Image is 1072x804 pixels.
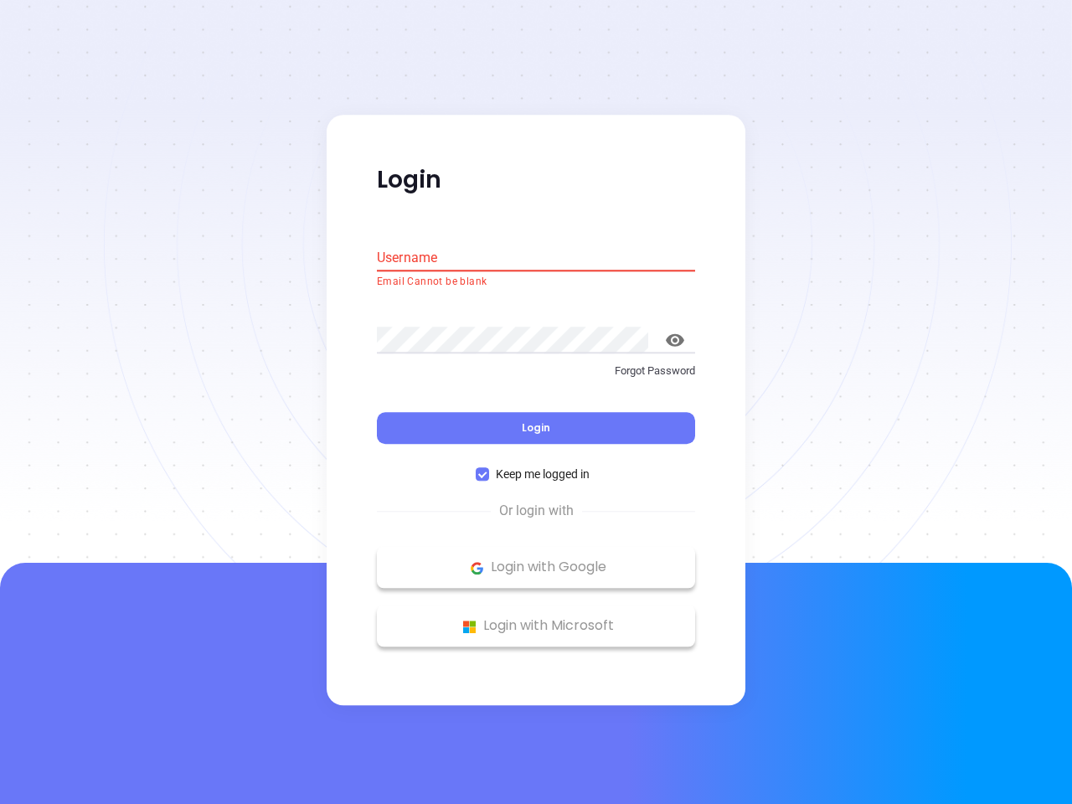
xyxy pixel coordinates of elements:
p: Forgot Password [377,363,695,379]
img: Google Logo [466,558,487,579]
button: Login [377,413,695,445]
button: Microsoft Logo Login with Microsoft [377,606,695,647]
span: Or login with [491,502,582,522]
button: Google Logo Login with Google [377,547,695,589]
p: Login [377,165,695,195]
img: Microsoft Logo [459,616,480,637]
button: toggle password visibility [655,320,695,360]
span: Keep me logged in [489,466,596,484]
a: Forgot Password [377,363,695,393]
p: Login with Microsoft [385,614,687,639]
span: Login [522,421,550,435]
p: Email Cannot be blank [377,274,695,291]
p: Login with Google [385,555,687,580]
